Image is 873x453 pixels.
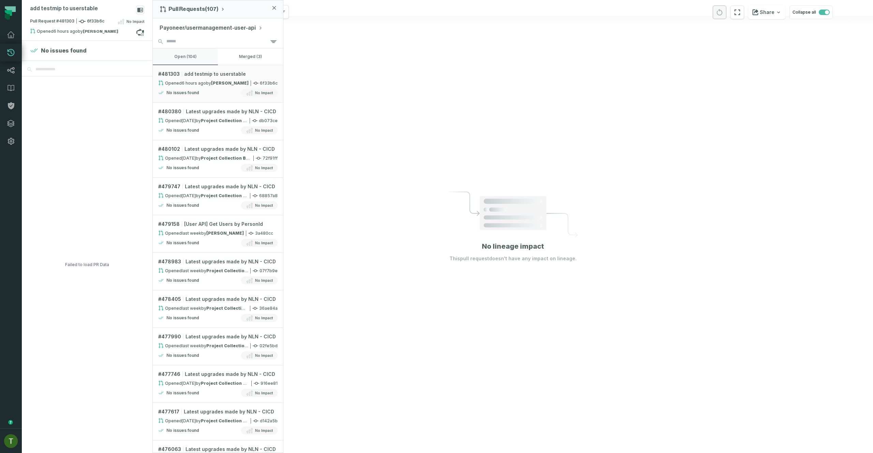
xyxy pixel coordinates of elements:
[160,24,263,32] button: Payoneer/usermanagement-user-api
[153,48,218,65] button: open (104)
[153,253,283,290] a: #478983Latest upgrades made by NLN - CICDOpened[DATE] 12:06:28 AMbyProject Collection Build Servi...
[255,428,273,433] span: No Impact
[186,108,276,115] span: Latest upgrades made by NLN - CICD
[158,418,278,424] div: d142a5b
[158,305,248,311] div: Opened by
[255,240,273,246] span: No Impact
[184,221,263,228] span: [User API] Get Users by PersonId
[30,5,98,12] div: add testmip to userstable
[255,278,273,283] span: No Impact
[158,418,249,424] div: Opened by
[158,268,248,274] div: Opened by
[41,46,87,55] h4: No issues found
[158,268,278,274] div: 07f7b9e
[482,242,544,251] h1: No lineage impact
[166,278,199,283] h4: No issues found
[153,365,283,403] a: #477746Latest upgrades made by NLN - CICDOpened[DATE] 3:16:34 AMbyProject Collection Build Servic...
[182,306,201,311] relative-time: Sep 9, 2025, 3:23 AM GMT+3
[158,446,278,453] div: # 476063
[182,381,196,386] relative-time: Sep 7, 2025, 3:16 AM GMT+3
[255,390,273,396] span: No Impact
[255,353,273,358] span: No Impact
[186,296,276,303] span: Latest upgrades made by NLN - CICD
[255,203,273,208] span: No Impact
[166,203,199,208] h4: No issues found
[748,5,785,19] button: Share
[153,140,283,178] a: #480102Latest upgrades made by NLN - CICDOpened[DATE] 3:33:08 AMbyProject Collection Build Servic...
[158,333,278,340] div: # 477990
[182,231,201,236] relative-time: Sep 11, 2025, 10:47 AM GMT+3
[182,418,196,423] relative-time: Sep 6, 2025, 3:30 AM GMT+3
[158,296,278,303] div: # 478405
[449,255,577,262] p: This pull request doesn't have any impact on lineage.
[206,343,304,348] strong: Project Collection Build Service (payoneer) (Build\1596aafe-ef32-43b2-8450-454926c7db79)
[201,418,298,423] strong: Project Collection Build Service (payoneer) (Build\1596aafe-ef32-43b2-8450-454926c7db79)
[158,183,278,190] div: # 479747
[182,268,201,273] relative-time: Sep 11, 2025, 12:06 AM GMT+3
[166,428,199,433] h4: No issues found
[158,71,278,77] div: # 481303
[30,28,136,36] div: Opened by
[158,193,248,199] div: Opened by
[182,343,201,348] relative-time: Sep 8, 2025, 12:04 AM GMT+3
[158,118,278,123] div: db073ce
[184,408,274,415] span: Latest upgrades made by NLN - CICD
[186,446,276,453] span: Latest upgrades made by NLN - CICD
[166,315,199,321] h4: No issues found
[201,156,298,161] strong: Project Collection Build Service (payoneer) (Build\1596aafe-ef32-43b2-8450-454926c7db79)
[185,183,275,190] span: Latest upgrades made by NLN - CICD
[153,403,283,440] a: #477617Latest upgrades made by NLN - CICDOpened[DATE] 3:30:38 AMbyProject Collection Build Servic...
[158,305,278,311] div: 36ae84a
[153,178,283,215] a: #479747Latest upgrades made by NLN - CICDOpened[DATE] 3:41:49 AMbyProject Collection Build Servic...
[153,215,283,253] a: #479158[User API] Get Users by PersonIdOpened[DATE] 10:47:01 AMby[PERSON_NAME]3a480ccNo issues fo...
[158,80,278,86] div: 6f33b6c
[153,290,283,328] a: #478405Latest upgrades made by NLN - CICDOpened[DATE] 3:23:43 AMbyProject Collection Build Servic...
[255,165,273,171] span: No Impact
[255,315,273,321] span: No Impact
[158,108,278,115] div: # 480380
[166,90,199,96] h4: No issues found
[158,343,278,349] div: 02fe5bd
[158,371,278,378] div: # 477746
[158,408,278,415] div: # 477617
[153,328,283,365] a: #477990Latest upgrades made by NLN - CICDOpened[DATE] 12:04:46 AMbyProject Collection Build Servi...
[158,221,278,228] div: # 479158
[158,146,278,152] div: # 480102
[182,156,196,161] relative-time: Sep 15, 2025, 3:33 AM GMT+3
[54,29,78,34] relative-time: Sep 17, 2025, 11:23 AM GMT+3
[789,5,833,19] button: Collapse all
[166,353,199,358] h4: No issues found
[4,434,18,448] img: avatar of Tomer Galun
[158,193,278,199] div: 68857a8
[158,230,244,236] div: Opened by
[186,258,276,265] span: Latest upgrades made by NLN - CICD
[158,80,249,86] div: Opened by
[255,90,273,96] span: No Impact
[211,81,249,86] strong: May Schultheiss (maysc@payoneer.com)
[83,29,118,33] strong: May Schultheiss (maysc@payoneer.com)
[185,371,275,378] span: Latest upgrades made by NLN - CICD
[160,6,225,13] button: Pull Requests(107)
[186,333,276,340] span: Latest upgrades made by NLN - CICD
[158,155,278,161] div: 72f91ff
[158,343,248,349] div: Opened by
[158,155,251,161] div: Opened by
[218,48,283,65] button: merged (3)
[166,128,199,133] h4: No issues found
[184,146,275,152] span: Latest upgrades made by NLN - CICD
[255,128,273,133] span: No Impact
[182,81,206,86] relative-time: Sep 17, 2025, 11:23 AM GMT+3
[136,28,144,36] a: View on azure_repos
[65,76,109,453] div: Failed to load PR Data
[153,103,283,140] a: #480380Latest upgrades made by NLN - CICDOpened[DATE] 12:05:31 AMbyProject Collection Build Servi...
[158,380,249,386] div: Opened by
[153,65,283,103] a: #481303add testmip to userstableOpened[DATE] 11:23:39 AMby[PERSON_NAME]6f33b6cNo issues foundNo I...
[201,118,298,123] strong: Project Collection Build Service (payoneer) (Build\1596aafe-ef32-43b2-8450-454926c7db79)
[182,193,196,198] relative-time: Sep 14, 2025, 3:41 AM GMT+3
[166,165,199,171] h4: No issues found
[158,258,278,265] div: # 478983
[30,18,104,25] span: Pull Request #481303 6f33b6c
[201,193,298,198] strong: Project Collection Build Service (payoneer) (Build\1596aafe-ef32-43b2-8450-454926c7db79)
[184,71,246,77] span: add testmip to userstable
[206,306,304,311] strong: Project Collection Build Service (payoneer) (Build\1596aafe-ef32-43b2-8450-454926c7db79)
